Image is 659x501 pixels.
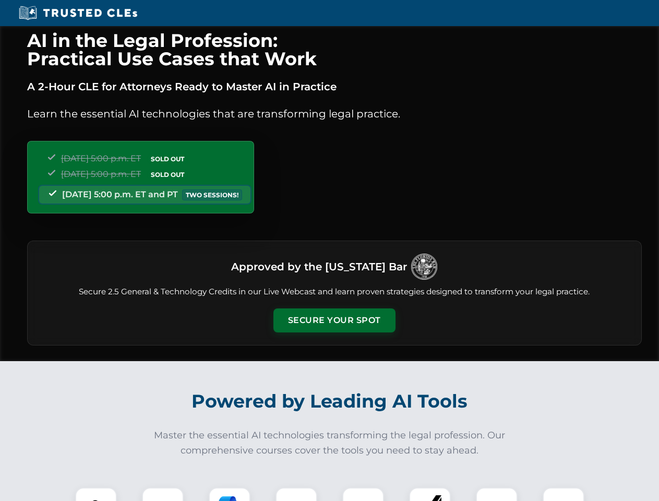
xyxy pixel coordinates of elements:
img: Logo [411,254,437,280]
p: Secure 2.5 General & Technology Credits in our Live Webcast and learn proven strategies designed ... [40,286,629,298]
button: Secure Your Spot [273,308,396,332]
p: Learn the essential AI technologies that are transforming legal practice. [27,105,642,122]
span: [DATE] 5:00 p.m. ET [61,153,141,163]
span: [DATE] 5:00 p.m. ET [61,169,141,179]
h2: Powered by Leading AI Tools [41,383,619,420]
p: A 2-Hour CLE for Attorneys Ready to Master AI in Practice [27,78,642,95]
span: SOLD OUT [147,169,188,180]
h3: Approved by the [US_STATE] Bar [231,257,407,276]
span: SOLD OUT [147,153,188,164]
h1: AI in the Legal Profession: Practical Use Cases that Work [27,31,642,68]
p: Master the essential AI technologies transforming the legal profession. Our comprehensive courses... [147,428,512,458]
img: Trusted CLEs [16,5,140,21]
